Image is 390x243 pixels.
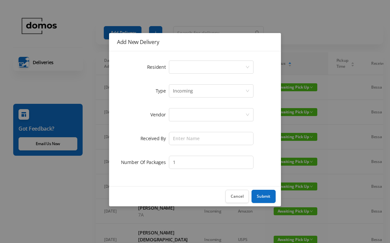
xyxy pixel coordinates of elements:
[117,38,273,46] div: Add New Delivery
[246,113,250,117] i: icon: down
[140,135,169,142] label: Received By
[156,88,169,94] label: Type
[252,190,276,203] button: Submit
[246,89,250,94] i: icon: down
[173,85,193,97] div: Incoming
[147,64,169,70] label: Resident
[121,159,169,165] label: Number Of Packages
[150,111,169,118] label: Vendor
[246,65,250,70] i: icon: down
[225,190,249,203] button: Cancel
[117,59,273,170] form: Add New Delivery
[169,132,253,145] input: Enter Name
